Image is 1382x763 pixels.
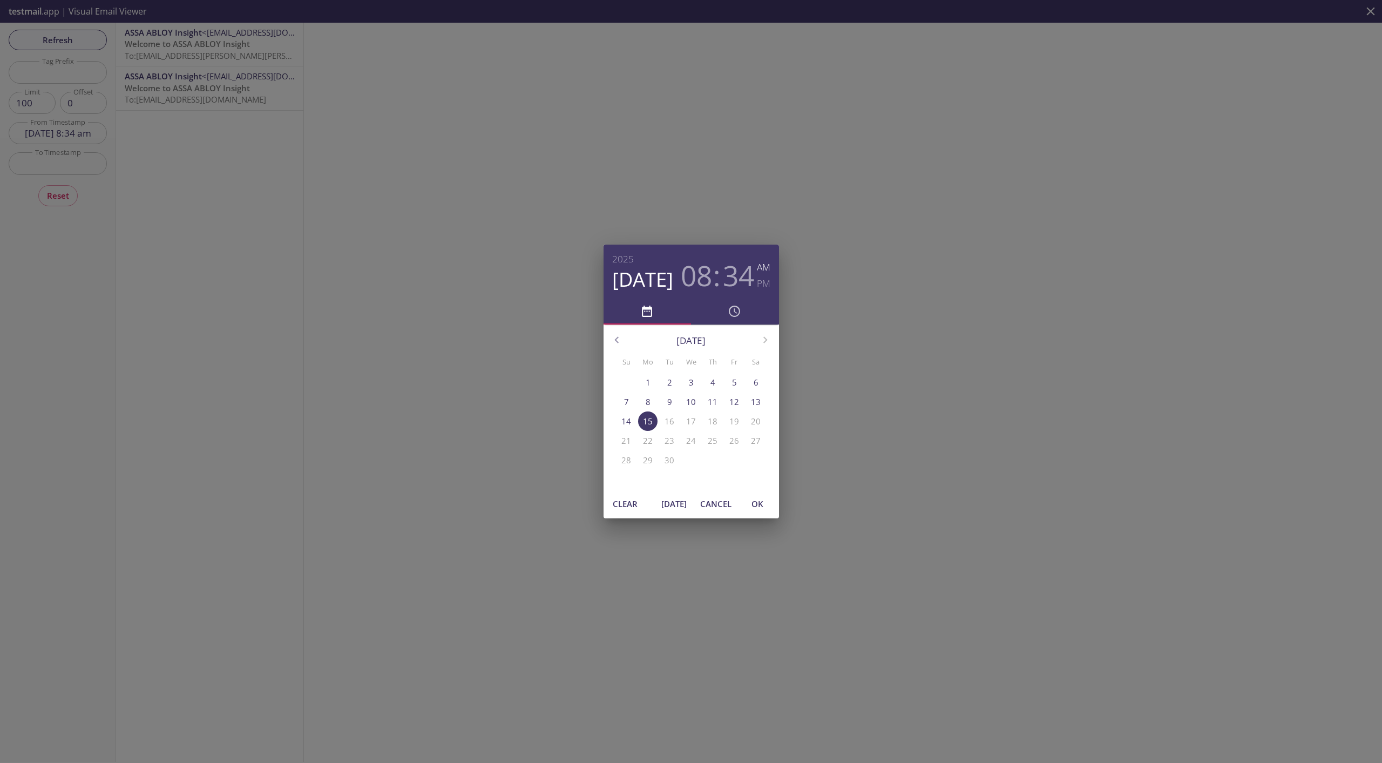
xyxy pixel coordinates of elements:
button: [DATE] [612,267,673,292]
p: 3 [689,377,694,388]
h3: : [713,259,721,292]
button: 4 [703,373,722,392]
button: Clear [608,494,642,514]
p: 9 [667,396,672,408]
p: 14 [621,416,631,427]
p: 13 [751,396,761,408]
p: 6 [754,377,758,388]
button: 8 [638,392,658,411]
button: 08 [681,259,712,292]
button: PM [757,275,770,292]
button: 3 [681,373,701,392]
button: [DATE] [657,494,692,514]
button: Cancel [696,494,736,514]
span: Su [617,356,636,368]
button: AM [757,259,770,275]
span: Cancel [700,497,731,511]
span: Clear [612,497,638,511]
button: 2 [660,373,679,392]
p: 4 [710,377,715,388]
button: 1 [638,373,658,392]
span: Fr [724,356,744,368]
button: OK [740,494,775,514]
button: 34 [723,259,754,292]
button: 6 [746,373,765,392]
p: 2 [667,377,672,388]
span: [DATE] [661,497,687,511]
button: 15 [638,411,658,431]
button: 5 [724,373,744,392]
button: 13 [746,392,765,411]
span: Sa [746,356,765,368]
span: Mo [638,356,658,368]
p: 8 [646,396,651,408]
button: 7 [617,392,636,411]
button: 10 [681,392,701,411]
p: 10 [686,396,696,408]
span: We [681,356,701,368]
span: OK [744,497,770,511]
p: 5 [732,377,737,388]
button: 12 [724,392,744,411]
button: 9 [660,392,679,411]
button: 14 [617,411,636,431]
span: Tu [660,356,679,368]
p: 7 [624,396,629,408]
button: 11 [703,392,722,411]
span: Th [703,356,722,368]
p: 12 [729,396,739,408]
p: 1 [646,377,651,388]
p: 11 [708,396,717,408]
p: [DATE] [630,334,752,348]
button: 2025 [612,251,634,267]
p: 15 [643,416,653,427]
